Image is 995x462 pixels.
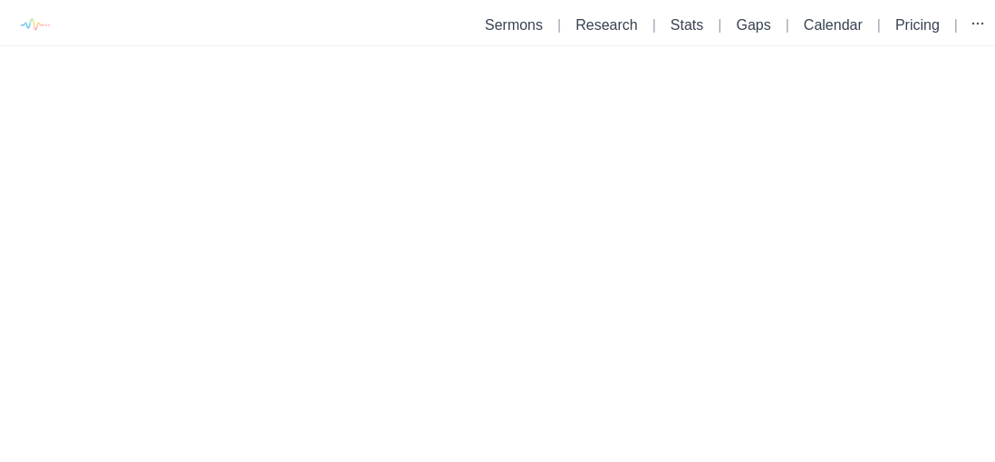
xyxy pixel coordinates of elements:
li: | [710,14,729,36]
a: Sermons [485,17,543,33]
li: | [947,14,965,36]
li: | [870,14,888,36]
li: | [778,14,797,36]
a: Gaps [736,17,770,33]
li: | [550,14,568,36]
a: Research [575,17,637,33]
a: Pricing [895,17,940,33]
img: logo [14,5,54,45]
li: | [645,14,663,36]
a: Calendar [804,17,863,33]
a: Stats [671,17,703,33]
